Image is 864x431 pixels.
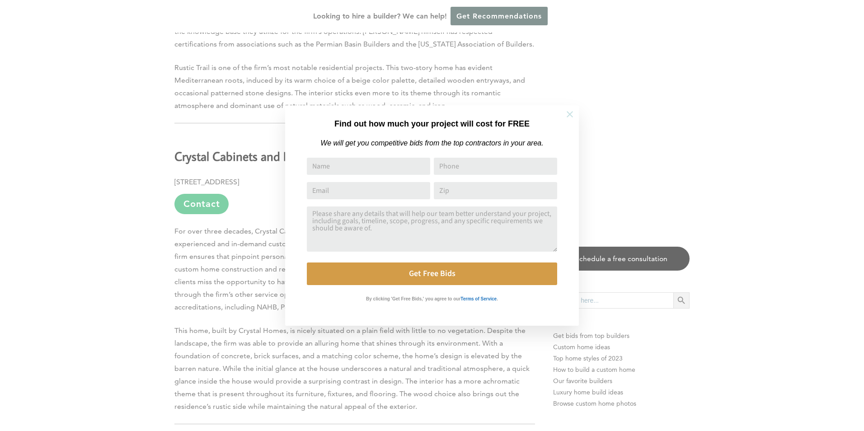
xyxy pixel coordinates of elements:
strong: Find out how much your project will cost for FREE [334,119,530,128]
strong: By clicking 'Get Free Bids,' you agree to our [366,296,460,301]
button: Get Free Bids [307,262,557,285]
input: Name [307,158,430,175]
button: Close [554,98,586,130]
textarea: Comment or Message [307,206,557,252]
strong: Terms of Service [460,296,497,301]
a: Terms of Service [460,294,497,302]
strong: . [497,296,498,301]
input: Zip [434,182,557,199]
input: Phone [434,158,557,175]
input: Email Address [307,182,430,199]
em: We will get you competitive bids from the top contractors in your area. [320,139,543,147]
